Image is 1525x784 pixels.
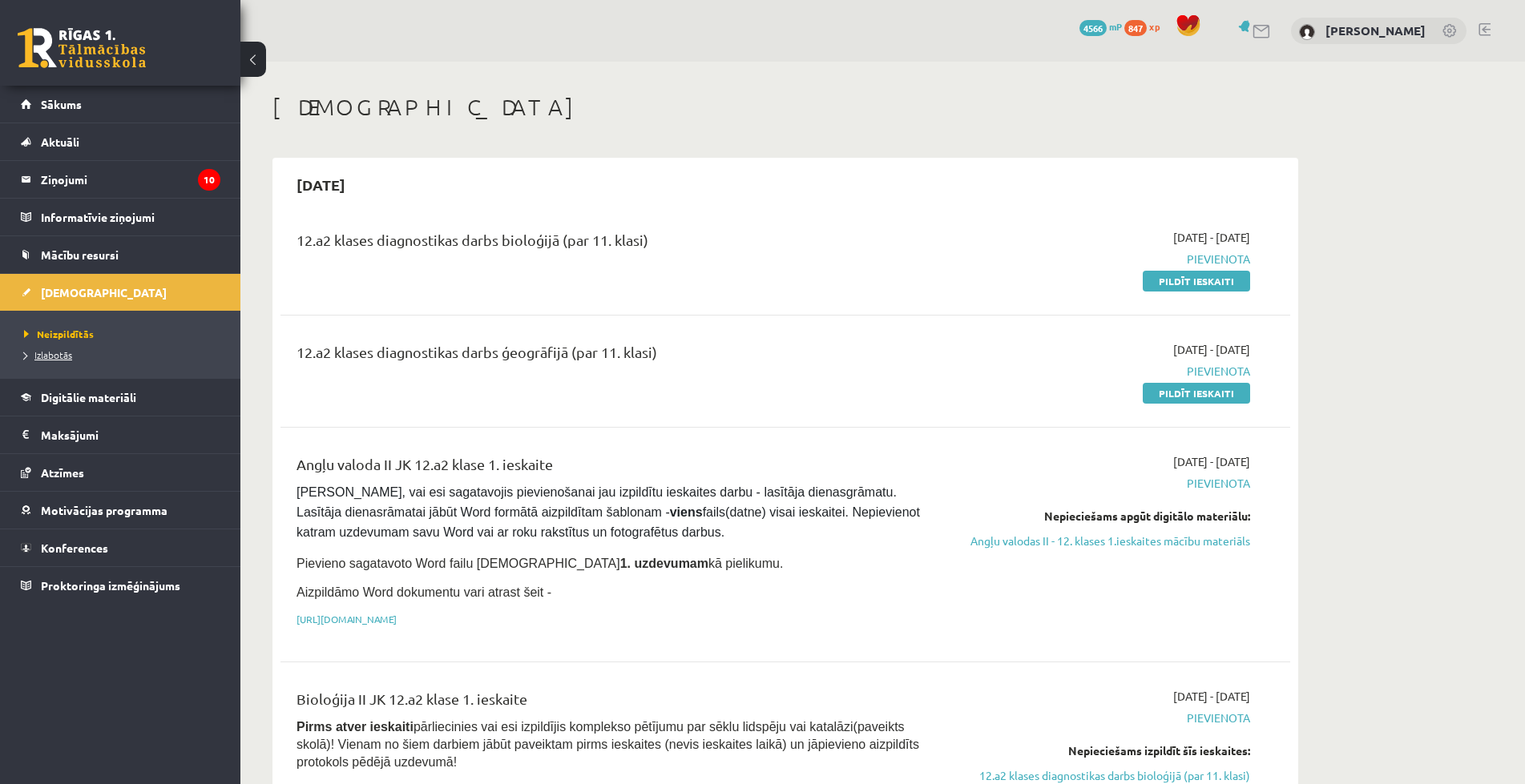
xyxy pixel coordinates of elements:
[297,485,923,539] span: [PERSON_NAME], vai esi sagatavojis pievienošanai jau izpildītu ieskaites darbu - lasītāja dienasg...
[948,475,1250,492] span: Pievienota
[21,86,220,123] a: Sākums
[297,720,414,734] strong: Pirms atver ieskaiti
[297,688,924,718] div: Bioloģija II JK 12.a2 klase 1. ieskaite
[1173,688,1250,705] span: [DATE] - [DATE]
[297,720,919,769] span: pārliecinies vai esi izpildījis komplekso pētījumu par sēklu lidspēju vai katalāzi(paveikts skolā...
[21,123,220,160] a: Aktuāli
[1124,20,1168,33] a: 847 xp
[1109,20,1122,33] span: mP
[297,585,551,599] span: Aizpildāmo Word dokumentu vari atrast šeit -
[297,557,783,570] span: Pievieno sagatavoto Word failu [DEMOGRAPHIC_DATA] kā pielikumu.
[41,578,180,593] span: Proktoringa izmēģinājums
[41,416,220,453] legend: Maksājumi
[41,390,136,404] span: Digitālie materiāli
[41,161,220,198] legend: Ziņojumi
[1143,383,1250,404] a: Pildīt ieskaiti
[21,199,220,235] a: Informatīvie ziņojumi
[948,251,1250,267] span: Pievienota
[297,453,924,483] div: Angļu valoda II JK 12.a2 klase 1. ieskaite
[272,94,1298,121] h1: [DEMOGRAPHIC_DATA]
[21,492,220,529] a: Motivācijas programma
[21,567,220,604] a: Proktoringa izmēģinājums
[21,274,220,311] a: [DEMOGRAPHIC_DATA]
[24,328,94,340] span: Neizpildītās
[41,285,167,300] span: [DEMOGRAPHIC_DATA]
[198,169,220,191] i: 10
[41,199,220,235] legend: Informatīvie ziņojumi
[1149,20,1160,33] span: xp
[24,348,72,361] span: Izlabotās
[1124,20,1147,36] span: 847
[948,742,1250,759] div: Nepieciešams izpildīt šīs ieskaites:
[1299,24,1315,40] img: Jekaterina Eliza Šatrovska
[948,533,1250,549] a: Angļu valodas II - 12. klases 1.ieskaites mācību materiāls
[21,416,220,453] a: Maksājumi
[1325,22,1426,38] a: [PERSON_NAME]
[41,135,79,149] span: Aktuāli
[41,465,84,480] span: Atzīmes
[1173,341,1250,358] span: [DATE] - [DATE]
[1173,229,1250,246] span: [DATE] - [DATE]
[24,348,224,362] a: Izlabotās
[21,236,220,273] a: Mācību resursi
[1079,20,1122,33] a: 4566 mP
[41,97,82,111] span: Sākums
[948,363,1250,380] span: Pievienota
[41,247,119,262] span: Mācību resursi
[297,341,924,371] div: 12.a2 klases diagnostikas darbs ģeogrāfijā (par 11. klasi)
[1143,271,1250,291] a: Pildīt ieskaiti
[297,229,924,259] div: 12.a2 klases diagnostikas darbs bioloģijā (par 11. klasi)
[18,28,146,68] a: Rīgas 1. Tālmācības vidusskola
[297,613,397,625] a: [URL][DOMAIN_NAME]
[21,454,220,491] a: Atzīmes
[948,767,1250,784] a: 12.a2 klases diagnostikas darbs bioloģijā (par 11. klasi)
[620,557,708,570] strong: 1. uzdevumam
[41,541,108,555] span: Konferences
[21,161,220,198] a: Ziņojumi10
[24,327,224,341] a: Neizpildītās
[21,529,220,566] a: Konferences
[948,508,1250,525] div: Nepieciešams apgūt digitālo materiālu:
[1173,453,1250,470] span: [DATE] - [DATE]
[670,505,703,519] strong: viens
[1079,20,1107,36] span: 4566
[948,710,1250,726] span: Pievienota
[21,379,220,416] a: Digitālie materiāli
[41,503,167,517] span: Motivācijas programma
[280,166,361,203] h2: [DATE]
